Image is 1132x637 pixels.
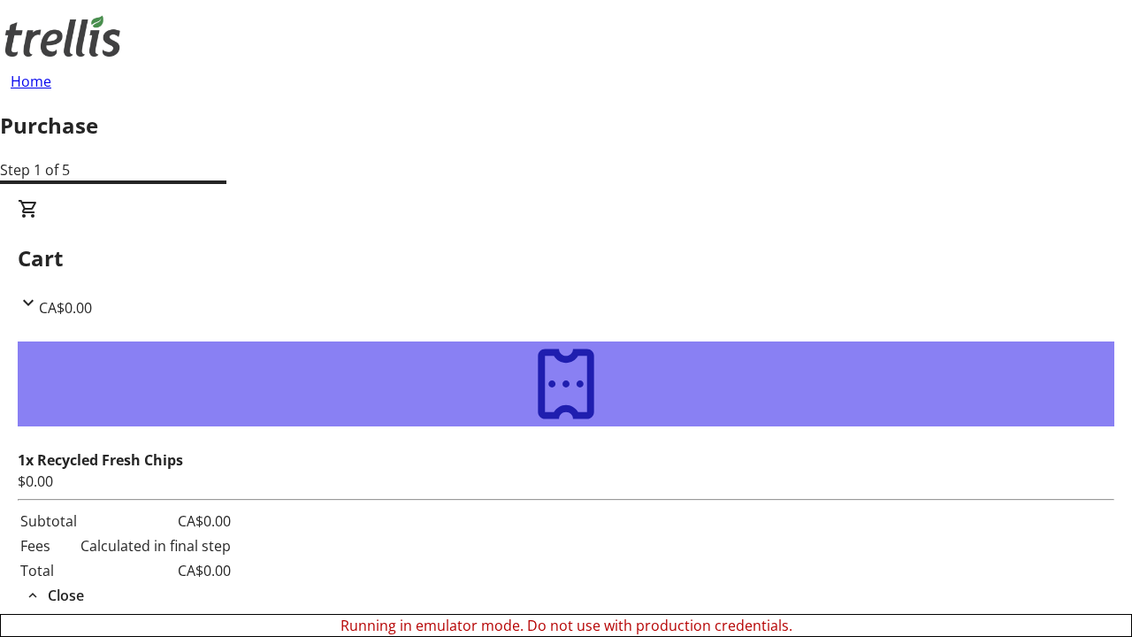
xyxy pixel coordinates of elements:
td: Fees [19,534,78,557]
button: Close [18,585,91,606]
div: CartCA$0.00 [18,318,1114,607]
div: $0.00 [18,471,1114,492]
td: Total [19,559,78,582]
span: Close [48,585,84,606]
td: Subtotal [19,510,78,533]
div: CartCA$0.00 [18,198,1114,318]
td: CA$0.00 [80,510,232,533]
td: Calculated in final step [80,534,232,557]
h2: Cart [18,242,1114,274]
strong: 1x Recycled Fresh Chips [18,450,183,470]
span: CA$0.00 [39,298,92,318]
td: CA$0.00 [80,559,232,582]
